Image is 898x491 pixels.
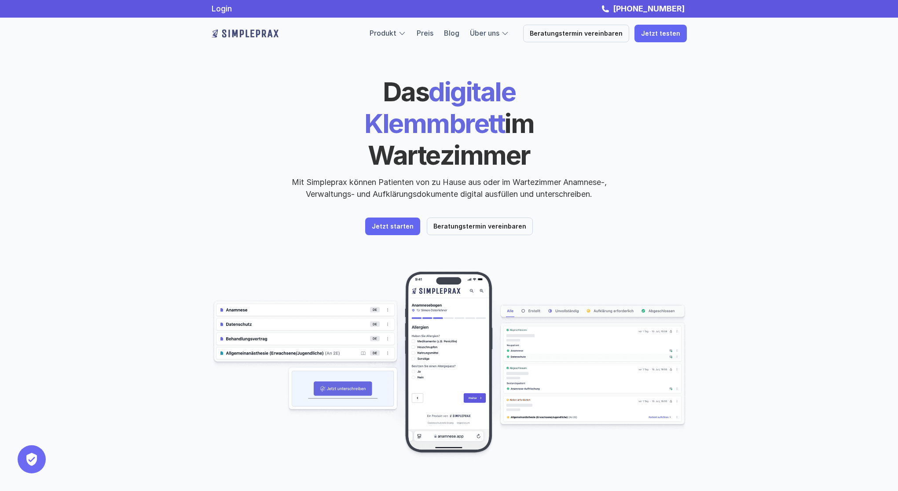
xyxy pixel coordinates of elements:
[297,76,601,171] h1: digitale Klemmbrett
[523,25,629,42] a: Beratungstermin vereinbaren
[372,223,414,230] p: Jetzt starten
[370,29,396,37] a: Produkt
[368,107,539,171] span: im Wartezimmer
[530,30,623,37] p: Beratungstermin vereinbaren
[383,76,429,107] span: Das
[613,4,685,13] strong: [PHONE_NUMBER]
[212,4,232,13] a: Login
[641,30,680,37] p: Jetzt testen
[427,218,533,235] a: Beratungstermin vereinbaren
[284,176,614,200] p: Mit Simpleprax können Patienten von zu Hause aus oder im Wartezimmer Anamnese-, Verwaltungs- und ...
[470,29,499,37] a: Über uns
[433,223,526,230] p: Beratungstermin vereinbaren
[444,29,459,37] a: Blog
[417,29,433,37] a: Preis
[634,25,687,42] a: Jetzt testen
[611,4,687,13] a: [PHONE_NUMBER]
[212,270,687,460] img: Beispielscreenshots aus der Simpleprax Anwendung
[365,218,420,235] a: Jetzt starten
